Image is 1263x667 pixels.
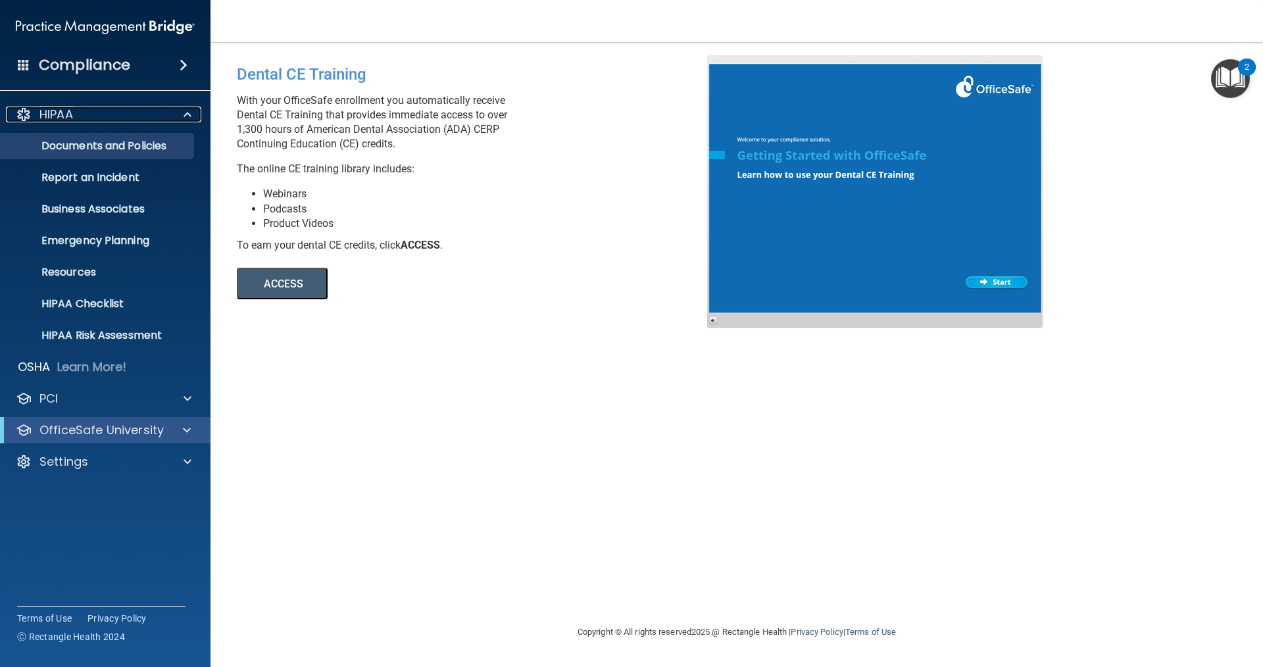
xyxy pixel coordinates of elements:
[1211,59,1250,98] button: Open Resource Center, 2 new notifications
[237,268,328,299] button: ACCESS
[845,627,896,637] a: Terms of Use
[9,234,188,247] p: Emergency Planning
[39,391,58,407] p: PCI
[237,55,717,93] div: Dental CE Training
[237,93,717,151] p: With your OfficeSafe enrollment you automatically receive Dental CE Training that provides immedi...
[39,422,164,438] p: OfficeSafe University
[17,630,125,643] span: Ⓒ Rectangle Health 2024
[1245,67,1249,84] div: 2
[17,612,72,625] a: Terms of Use
[263,202,717,216] li: Podcasts
[237,238,717,253] div: To earn your dental CE credits, click .
[9,266,188,279] p: Resources
[9,139,188,153] p: Documents and Policies
[39,454,88,470] p: Settings
[57,359,127,375] p: Learn More!
[16,422,191,438] a: OfficeSafe University
[237,280,597,289] a: ACCESS
[401,239,440,251] b: ACCESS
[18,359,51,375] p: OSHA
[9,203,188,216] p: Business Associates
[16,107,191,122] a: HIPAA
[39,107,73,122] p: HIPAA
[497,611,977,653] div: Copyright © All rights reserved 2025 @ Rectangle Health | |
[237,162,717,176] p: The online CE training library includes:
[263,216,717,231] li: Product Videos
[39,56,130,74] h4: Compliance
[9,171,188,184] p: Report an Incident
[791,627,843,637] a: Privacy Policy
[263,187,717,201] li: Webinars
[16,14,195,40] img: PMB logo
[87,612,147,625] a: Privacy Policy
[9,329,188,342] p: HIPAA Risk Assessment
[16,454,191,470] a: Settings
[16,391,191,407] a: PCI
[9,297,188,310] p: HIPAA Checklist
